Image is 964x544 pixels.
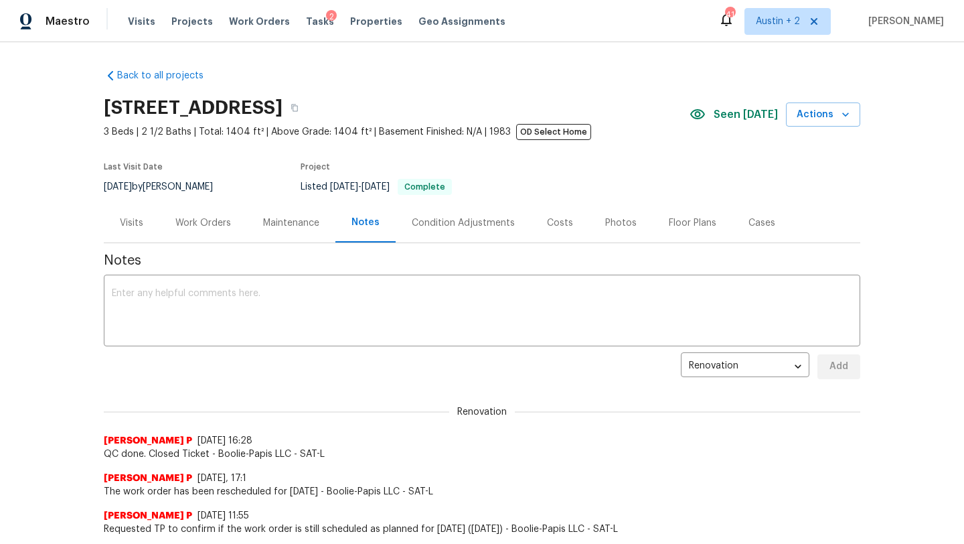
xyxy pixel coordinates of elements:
h2: [STREET_ADDRESS] [104,101,283,115]
span: Properties [350,15,402,28]
span: Tasks [306,17,334,26]
span: [DATE], 17:1 [197,474,246,483]
span: Requested TP to confirm if the work order is still scheduled as planned for [DATE] ([DATE]) - Boo... [104,523,860,536]
span: Project [301,163,330,171]
span: [DATE] 11:55 [197,511,249,521]
div: Floor Plans [669,216,716,230]
span: 3 Beds | 2 1/2 Baths | Total: 1404 ft² | Above Grade: 1404 ft² | Basement Finished: N/A | 1983 [104,125,690,139]
div: by [PERSON_NAME] [104,179,229,195]
span: [PERSON_NAME] P [104,472,192,485]
span: Visits [128,15,155,28]
span: Austin + 2 [756,15,800,28]
span: Projects [171,15,213,28]
div: Work Orders [175,216,231,230]
div: 41 [725,8,734,21]
div: Costs [547,216,573,230]
span: The work order has been rescheduled for [DATE] - Boolie-Papis LLC - SAT-L [104,485,860,498]
span: [DATE] [361,182,390,192]
a: Back to all projects [104,69,232,82]
span: Complete [399,183,451,191]
span: OD Select Home [516,124,591,140]
div: 2 [326,10,337,23]
div: Condition Adjustments [412,216,515,230]
span: [DATE] 16:28 [197,436,252,446]
span: [PERSON_NAME] P [104,434,192,448]
span: QC done. Closed Ticket - Boolie-Papis LLC - SAT-L [104,448,860,461]
span: Renovation [449,405,515,419]
span: Geo Assignments [418,15,505,28]
span: Work Orders [229,15,290,28]
div: Photos [605,216,637,230]
button: Actions [786,103,860,127]
div: Cases [748,216,775,230]
div: Maintenance [263,216,319,230]
span: Listed [301,182,452,192]
span: Last Visit Date [104,163,163,171]
span: [PERSON_NAME] [863,15,944,28]
span: Seen [DATE] [714,108,778,121]
span: [DATE] [330,182,358,192]
div: Visits [120,216,143,230]
span: Actions [797,107,850,123]
span: [DATE] [104,182,132,192]
button: Copy Address [283,96,307,120]
span: Notes [104,254,860,267]
span: Maestro [46,15,90,28]
div: Renovation [681,350,809,383]
span: [PERSON_NAME] P [104,509,192,523]
div: Notes [351,216,380,229]
span: - [330,182,390,192]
